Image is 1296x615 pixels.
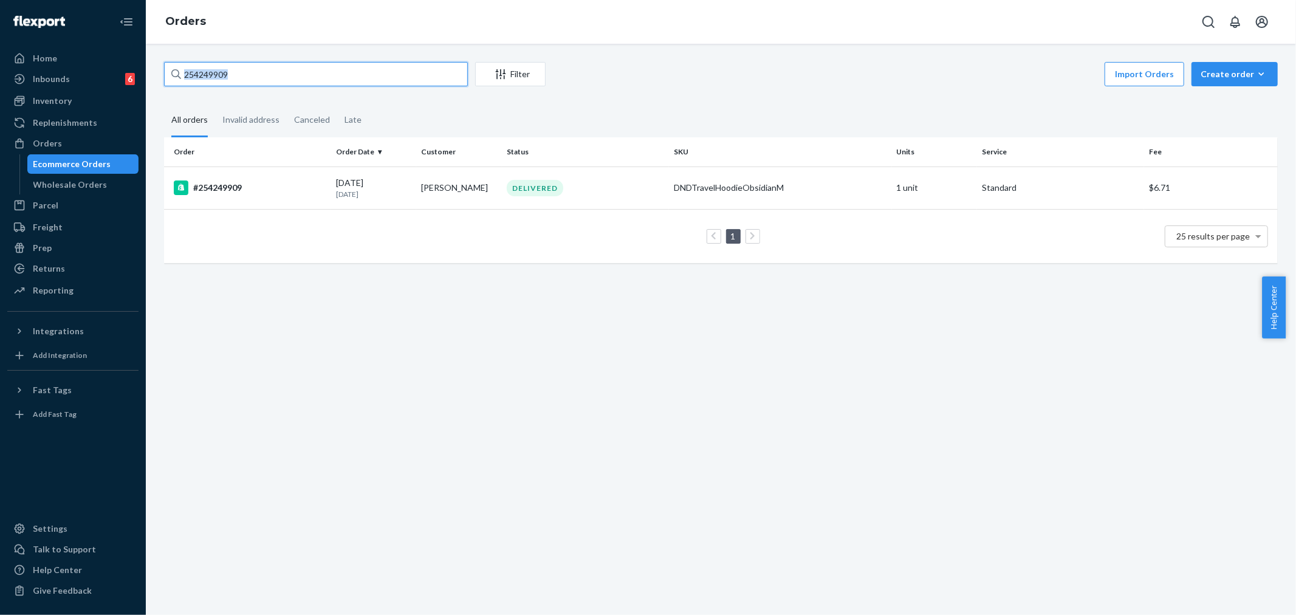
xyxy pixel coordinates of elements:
a: Wholesale Orders [27,175,139,194]
a: Page 1 is your current page [729,231,738,241]
div: Parcel [33,199,58,211]
div: Integrations [33,325,84,337]
button: Integrations [7,321,139,341]
a: Ecommerce Orders [27,154,139,174]
div: Home [33,52,57,64]
th: Order Date [331,137,417,167]
th: SKU [669,137,892,167]
div: 6 [125,73,135,85]
a: Prep [7,238,139,258]
div: Inbounds [33,73,70,85]
th: Status [502,137,669,167]
div: Canceled [294,104,330,136]
a: Talk to Support [7,540,139,559]
p: [DATE] [336,189,412,199]
th: Service [977,137,1144,167]
div: Returns [33,263,65,275]
a: Parcel [7,196,139,215]
th: Fee [1144,137,1278,167]
div: Wholesale Orders [33,179,108,191]
button: Open notifications [1223,10,1247,34]
a: Orders [7,134,139,153]
th: Order [164,137,331,167]
a: Reporting [7,281,139,300]
div: Freight [33,221,63,233]
ol: breadcrumbs [156,4,216,40]
a: Home [7,49,139,68]
div: Add Integration [33,350,87,360]
div: Invalid address [222,104,279,136]
div: Talk to Support [33,543,96,555]
td: [PERSON_NAME] [416,167,502,209]
div: #254249909 [174,180,326,195]
div: Add Fast Tag [33,409,77,419]
button: Filter [475,62,546,86]
button: Help Center [1262,277,1286,338]
th: Units [892,137,978,167]
button: Import Orders [1105,62,1184,86]
div: Late [345,104,362,136]
a: Returns [7,259,139,278]
div: Inventory [33,95,72,107]
div: Orders [33,137,62,149]
td: 1 unit [892,167,978,209]
a: Freight [7,218,139,237]
div: Fast Tags [33,384,72,396]
div: All orders [171,104,208,137]
div: DNDTravelHoodieObsidianM [674,182,887,194]
button: Fast Tags [7,380,139,400]
input: Search orders [164,62,468,86]
td: $6.71 [1144,167,1278,209]
button: Create order [1191,62,1278,86]
div: DELIVERED [507,180,563,196]
div: Ecommerce Orders [33,158,111,170]
div: Help Center [33,564,82,576]
button: Close Navigation [114,10,139,34]
a: Add Integration [7,346,139,365]
a: Replenishments [7,113,139,132]
a: Inbounds6 [7,69,139,89]
a: Orders [165,15,206,28]
div: Replenishments [33,117,97,129]
a: Inventory [7,91,139,111]
div: Reporting [33,284,74,297]
div: Give Feedback [33,585,92,597]
div: Prep [33,242,52,254]
div: Create order [1201,68,1269,80]
p: Standard [982,182,1139,194]
div: Customer [421,146,497,157]
span: 25 results per page [1177,231,1250,241]
div: Filter [476,68,545,80]
div: [DATE] [336,177,412,199]
div: Settings [33,523,67,535]
a: Settings [7,519,139,538]
button: Open account menu [1250,10,1274,34]
a: Help Center [7,560,139,580]
button: Open Search Box [1196,10,1221,34]
a: Add Fast Tag [7,405,139,424]
button: Give Feedback [7,581,139,600]
img: Flexport logo [13,16,65,28]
